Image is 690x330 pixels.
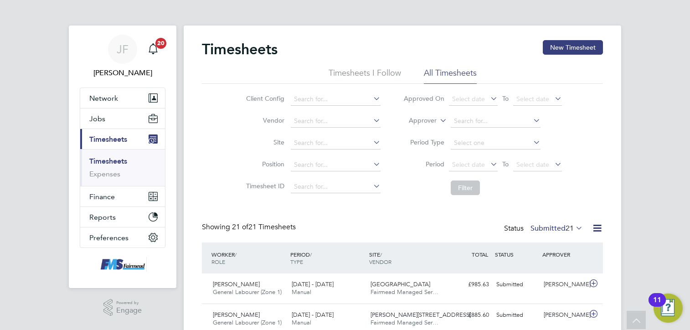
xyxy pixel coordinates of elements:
[235,251,237,258] span: /
[80,35,165,78] a: JF[PERSON_NAME]
[80,108,165,129] button: Jobs
[80,129,165,149] button: Timesheets
[144,35,162,64] a: 20
[288,246,367,270] div: PERIOD
[209,246,288,270] div: WORKER
[493,246,540,263] div: STATUS
[89,157,127,165] a: Timesheets
[89,192,115,201] span: Finance
[653,300,661,312] div: 11
[499,93,511,104] span: To
[310,251,312,258] span: /
[213,319,282,326] span: General Labourer (Zone 1)
[451,137,541,150] input: Select one
[211,258,225,265] span: ROLE
[116,299,142,307] span: Powered by
[371,280,430,288] span: [GEOGRAPHIC_DATA]
[291,180,381,193] input: Search for...
[232,222,296,232] span: 21 Timesheets
[202,40,278,58] h2: Timesheets
[243,182,284,190] label: Timesheet ID
[89,114,105,123] span: Jobs
[117,43,129,55] span: JF
[155,38,166,49] span: 20
[367,246,446,270] div: SITE
[116,307,142,315] span: Engage
[89,94,118,103] span: Network
[493,277,540,292] div: Submitted
[80,149,165,186] div: Timesheets
[403,94,444,103] label: Approved On
[424,67,477,84] li: All Timesheets
[202,222,298,232] div: Showing
[291,93,381,106] input: Search for...
[403,160,444,168] label: Period
[371,311,471,319] span: [PERSON_NAME][STREET_ADDRESS]
[103,299,142,316] a: Powered byEngage
[451,115,541,128] input: Search for...
[213,288,282,296] span: General Labourer (Zone 1)
[566,224,574,233] span: 21
[371,288,438,296] span: Fairmead Managed Ser…
[540,308,587,323] div: [PERSON_NAME]
[89,213,116,222] span: Reports
[451,180,480,195] button: Filter
[452,160,485,169] span: Select date
[452,95,485,103] span: Select date
[516,95,549,103] span: Select date
[292,319,311,326] span: Manual
[369,258,391,265] span: VENDOR
[445,277,493,292] div: £985.63
[445,308,493,323] div: £885.60
[80,67,165,78] span: Joe Furzer
[243,138,284,146] label: Site
[98,257,147,272] img: f-mead-logo-retina.png
[540,246,587,263] div: APPROVER
[472,251,488,258] span: TOTAL
[380,251,382,258] span: /
[80,227,165,247] button: Preferences
[292,288,311,296] span: Manual
[80,88,165,108] button: Network
[493,308,540,323] div: Submitted
[69,26,176,288] nav: Main navigation
[371,319,438,326] span: Fairmead Managed Ser…
[243,160,284,168] label: Position
[291,115,381,128] input: Search for...
[403,138,444,146] label: Period Type
[504,222,585,235] div: Status
[213,311,260,319] span: [PERSON_NAME]
[530,224,583,233] label: Submitted
[654,294,683,323] button: Open Resource Center, 11 new notifications
[213,280,260,288] span: [PERSON_NAME]
[543,40,603,55] button: New Timesheet
[290,258,303,265] span: TYPE
[291,159,381,171] input: Search for...
[292,311,334,319] span: [DATE] - [DATE]
[292,280,334,288] span: [DATE] - [DATE]
[540,277,587,292] div: [PERSON_NAME]
[89,233,129,242] span: Preferences
[89,135,127,144] span: Timesheets
[516,160,549,169] span: Select date
[89,170,120,178] a: Expenses
[80,257,165,272] a: Go to home page
[499,158,511,170] span: To
[243,94,284,103] label: Client Config
[291,137,381,150] input: Search for...
[80,186,165,206] button: Finance
[329,67,401,84] li: Timesheets I Follow
[232,222,248,232] span: 21 of
[396,116,437,125] label: Approver
[243,116,284,124] label: Vendor
[80,207,165,227] button: Reports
